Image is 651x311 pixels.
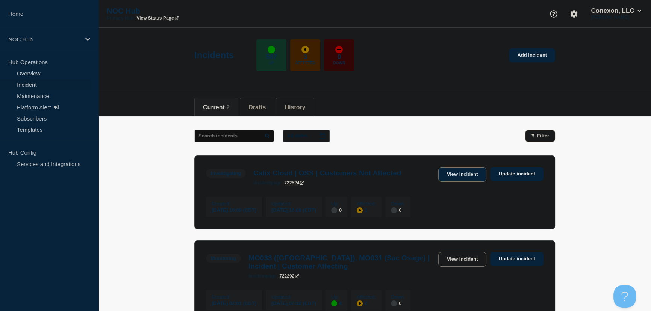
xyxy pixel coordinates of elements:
[279,273,299,279] a: 722292
[285,104,305,111] button: History
[212,207,256,213] div: [DATE] 10:09 (CDT)
[248,104,266,111] button: Drafts
[357,201,376,207] p: Affected :
[194,130,274,142] input: Search incidents
[203,104,230,111] button: Current 2
[253,180,271,186] span: incident
[438,167,487,182] a: View incident
[8,36,80,42] p: NOC Hub
[537,133,549,139] span: Filter
[331,300,337,306] div: up
[335,46,343,53] div: down
[391,300,405,306] div: 0
[391,207,397,213] div: disabled
[391,201,405,207] p: Down :
[248,254,434,270] h3: MO033 ([GEOGRAPHIC_DATA]), MO031 (Sac Osage) | Incident | Customer Affecting
[206,254,241,263] span: Monitoring
[253,169,401,177] h3: Calix Cloud | OSS | Customers Not Affected
[391,294,405,300] p: Down :
[357,300,376,306] div: 2
[589,15,643,20] p: [PERSON_NAME]
[331,294,342,300] p: Up :
[226,104,230,110] span: 2
[357,300,363,306] div: affected
[331,207,337,213] div: disabled
[253,180,281,186] p: page
[287,133,307,139] p: All dates
[490,252,544,266] a: Update incident
[212,294,256,300] p: Created :
[271,207,316,213] div: [DATE] 10:09 (CDT)
[589,7,643,15] button: Conexon, LLC
[301,46,309,53] div: affected
[271,201,316,207] p: Updated :
[338,53,341,61] p: 0
[268,46,275,53] div: up
[107,15,133,21] p: Primary Hub
[391,300,397,306] div: disabled
[271,294,316,300] p: Updated :
[248,273,276,279] p: page
[295,61,315,65] p: Affected
[546,6,562,22] button: Support
[283,130,330,142] button: All dates
[438,252,487,267] a: View incident
[107,7,257,15] p: NOC Hub
[136,15,178,21] a: View Status Page
[509,48,555,62] a: Add incident
[331,300,342,306] div: 4
[525,130,555,142] button: Filter
[490,167,544,181] a: Update incident
[333,61,345,65] p: Down
[357,207,363,213] div: affected
[212,201,256,207] p: Created :
[212,300,256,306] div: [DATE] 02:01 (CDT)
[331,207,342,213] div: 0
[194,50,234,60] h1: Incidents
[613,285,636,308] iframe: Help Scout Beacon - Open
[269,61,274,65] p: Up
[271,300,316,306] div: [DATE] 07:12 (CDT)
[284,180,304,186] a: 722524
[331,201,342,207] p: Up :
[391,207,405,213] div: 0
[206,169,246,178] span: Investigating
[304,53,307,61] p: 3
[357,294,376,300] p: Affected :
[248,273,266,279] span: incident
[357,207,376,213] div: 1
[566,6,582,22] button: Account settings
[266,53,277,61] p: 587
